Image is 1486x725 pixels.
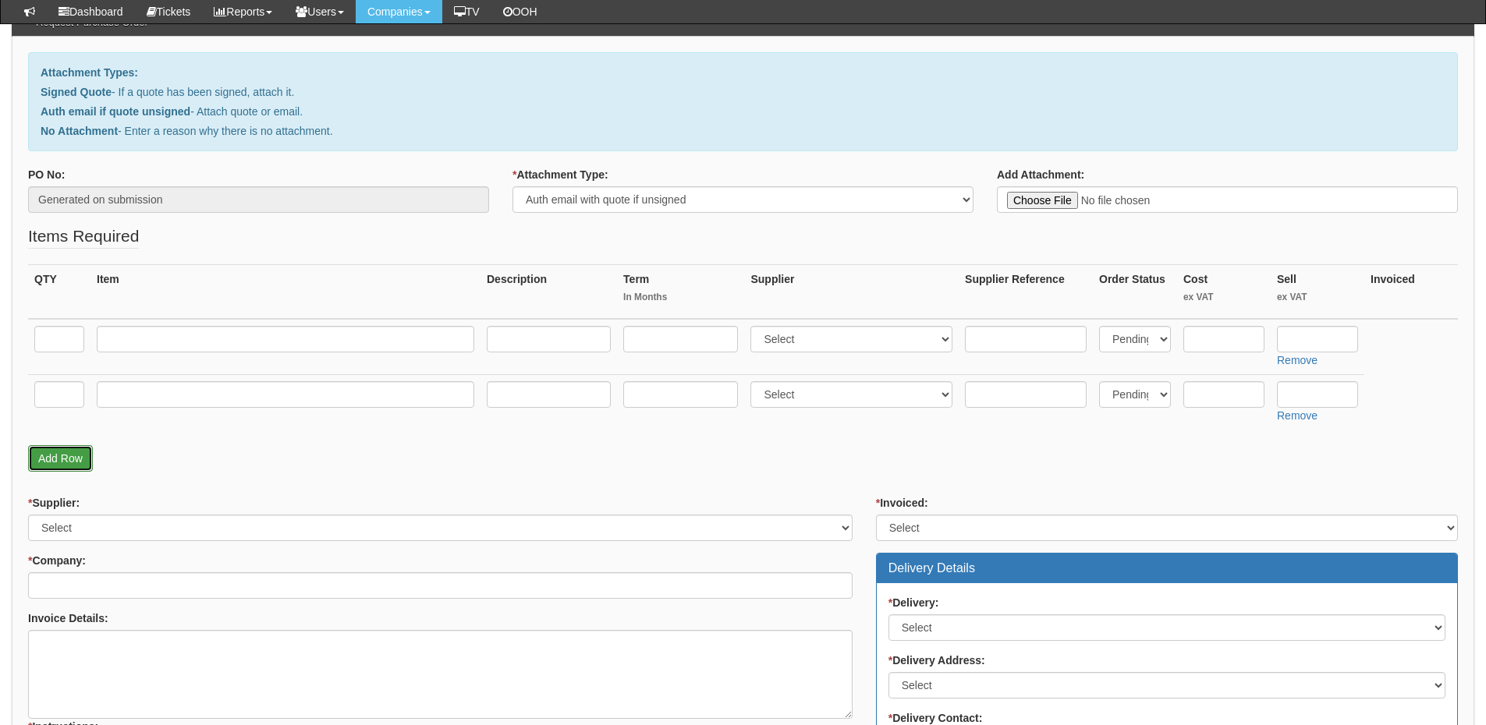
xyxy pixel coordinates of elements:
small: ex VAT [1183,291,1264,304]
label: Delivery Address: [888,652,985,668]
small: In Months [623,291,738,304]
label: Invoiced: [876,495,928,511]
b: Signed Quote [41,86,112,98]
th: Invoiced [1364,264,1458,319]
label: Supplier: [28,495,80,511]
th: Cost [1177,264,1271,319]
label: Invoice Details: [28,610,108,626]
a: Remove [1277,409,1318,422]
a: Add Row [28,445,93,472]
b: Attachment Types: [41,66,138,79]
label: Attachment Type: [512,167,608,182]
p: - Attach quote or email. [41,104,1445,119]
th: Description [481,264,617,319]
th: Supplier Reference [959,264,1093,319]
th: Order Status [1093,264,1177,319]
th: Term [617,264,744,319]
label: Delivery: [888,595,939,610]
legend: Items Required [28,225,139,249]
th: Sell [1271,264,1364,319]
h3: Delivery Details [888,561,1445,575]
p: - Enter a reason why there is no attachment. [41,123,1445,139]
th: QTY [28,264,90,319]
p: - If a quote has been signed, attach it. [41,84,1445,100]
small: ex VAT [1277,291,1358,304]
b: No Attachment [41,125,118,137]
th: Item [90,264,481,319]
b: Auth email if quote unsigned [41,105,190,118]
label: PO No: [28,167,65,182]
a: Remove [1277,354,1318,366]
label: Add Attachment: [997,167,1084,182]
label: Company: [28,553,86,568]
th: Supplier [744,264,959,319]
